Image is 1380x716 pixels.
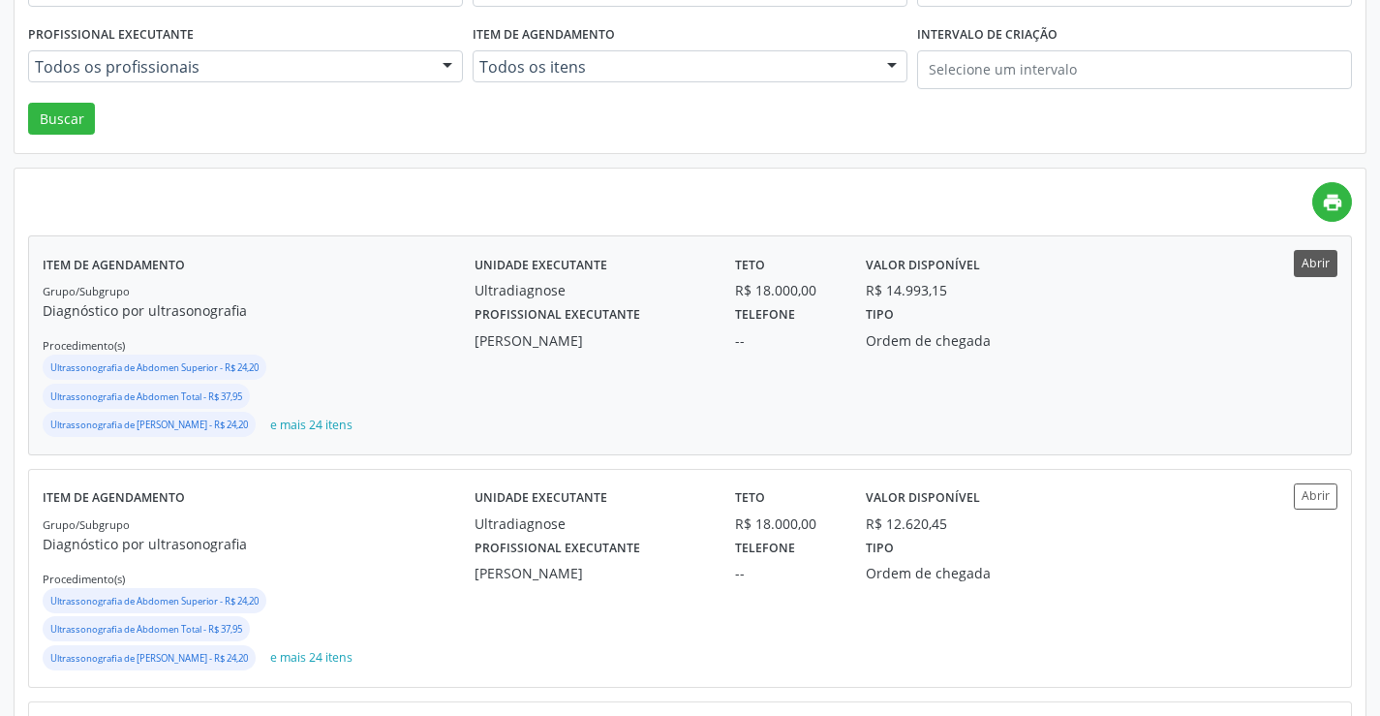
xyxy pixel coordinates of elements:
[43,572,125,586] small: Procedimento(s)
[50,361,259,374] small: Ultrassonografia de Abdomen Superior - R$ 24,20
[917,20,1058,50] label: Intervalo de criação
[735,534,795,564] label: Telefone
[735,250,765,280] label: Teto
[866,534,894,564] label: Tipo
[50,652,248,665] small: Ultrassonografia de [PERSON_NAME] - R$ 24,20
[866,483,980,514] label: Valor disponível
[43,534,475,554] p: Diagnóstico por ultrasonografia
[50,623,242,636] small: Ultrassonografia de Abdomen Total - R$ 37,95
[28,20,194,50] label: Profissional executante
[917,50,1352,89] input: Selecione um intervalo
[735,483,765,514] label: Teto
[475,514,708,534] div: Ultradiagnose
[262,412,360,438] button: e mais 24 itens
[735,330,839,351] div: --
[1294,483,1337,510] button: Abrir
[28,103,95,136] button: Buscar
[35,57,423,77] span: Todos os profissionais
[43,483,185,514] label: Item de agendamento
[735,514,839,534] div: R$ 18.000,00
[43,250,185,280] label: Item de agendamento
[866,330,1034,351] div: Ordem de chegada
[479,57,868,77] span: Todos os itens
[1294,250,1337,276] button: Abrir
[475,534,640,564] label: Profissional executante
[866,563,1034,583] div: Ordem de chegada
[473,20,615,50] label: Item de agendamento
[475,280,708,300] div: Ultradiagnose
[735,280,839,300] div: R$ 18.000,00
[735,563,839,583] div: --
[50,595,259,607] small: Ultrassonografia de Abdomen Superior - R$ 24,20
[262,645,360,671] button: e mais 24 itens
[43,284,130,298] small: Grupo/Subgrupo
[866,250,980,280] label: Valor disponível
[866,514,947,534] div: R$ 12.620,45
[475,330,708,351] div: [PERSON_NAME]
[475,250,607,280] label: Unidade executante
[475,483,607,514] label: Unidade executante
[866,300,894,330] label: Tipo
[43,517,130,532] small: Grupo/Subgrupo
[50,419,248,431] small: Ultrassonografia de [PERSON_NAME] - R$ 24,20
[50,390,242,403] small: Ultrassonografia de Abdomen Total - R$ 37,95
[43,338,125,353] small: Procedimento(s)
[475,563,708,583] div: [PERSON_NAME]
[475,300,640,330] label: Profissional executante
[1312,182,1352,222] a: print
[866,280,947,300] div: R$ 14.993,15
[43,300,475,321] p: Diagnóstico por ultrasonografia
[735,300,795,330] label: Telefone
[1322,192,1343,213] i: print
